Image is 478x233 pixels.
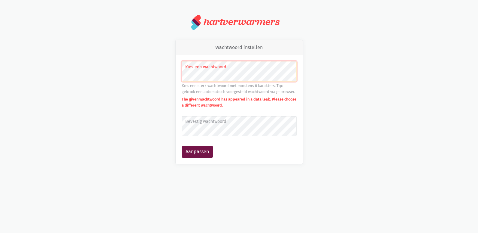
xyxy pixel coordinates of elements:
button: Aanpassen [182,146,213,158]
img: logo.svg [191,14,201,30]
label: Kies een wachtwoord [185,64,292,70]
label: Bevestig wachtwoord [185,118,292,125]
div: Kies een sterk wachtwoord met minstens 6 karakters. Tip: gebruik een automatisch voorgesteld wach... [182,83,297,95]
div: hartverwarmers [204,16,280,27]
a: hartverwarmers [191,14,287,30]
strong: The given wachtwoord has appeared in a data leak. Please choose a different wachtwoord. [182,97,296,107]
form: Wachtwoord instellen [182,61,297,158]
div: Wachtwoord instellen [176,40,303,55]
